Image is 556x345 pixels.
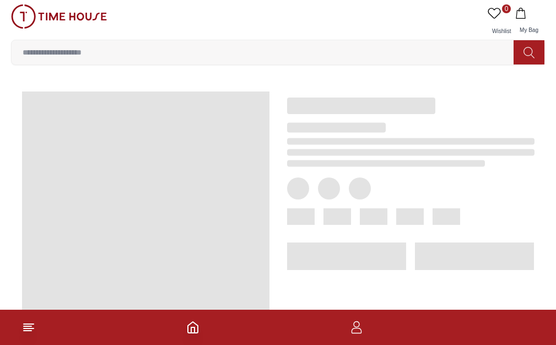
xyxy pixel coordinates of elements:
[488,28,515,34] span: Wishlist
[186,321,199,334] a: Home
[513,4,545,40] button: My Bag
[502,4,511,13] span: 0
[11,4,107,29] img: ...
[485,4,513,40] a: 0Wishlist
[515,27,543,33] span: My Bag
